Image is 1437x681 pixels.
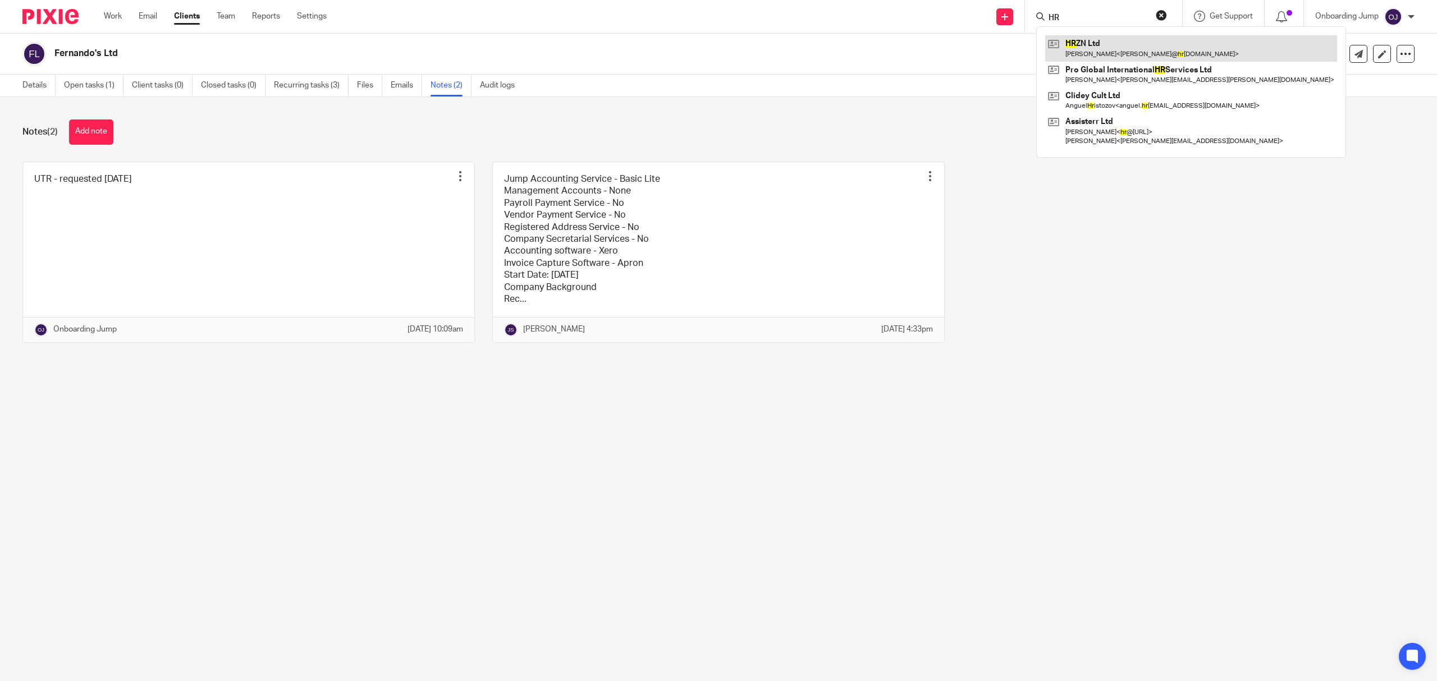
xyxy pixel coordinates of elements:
[1047,13,1148,24] input: Search
[480,75,523,96] a: Audit logs
[22,126,58,138] h1: Notes
[1210,12,1253,20] span: Get Support
[504,323,518,337] img: svg%3E
[104,11,122,22] a: Work
[217,11,235,22] a: Team
[523,324,585,335] p: [PERSON_NAME]
[54,48,1020,59] h2: Fernando's Ltd
[431,75,472,96] a: Notes (2)
[357,75,382,96] a: Files
[22,75,56,96] a: Details
[47,127,58,136] span: (2)
[22,42,46,66] img: svg%3E
[132,75,193,96] a: Client tasks (0)
[139,11,157,22] a: Email
[34,323,48,337] img: svg%3E
[391,75,422,96] a: Emails
[408,324,463,335] p: [DATE] 10:09am
[201,75,266,96] a: Closed tasks (0)
[881,324,933,335] p: [DATE] 4:33pm
[64,75,123,96] a: Open tasks (1)
[174,11,200,22] a: Clients
[22,9,79,24] img: Pixie
[69,119,113,145] button: Add note
[252,11,280,22] a: Reports
[1315,11,1379,22] p: Onboarding Jump
[274,75,349,96] a: Recurring tasks (3)
[1384,8,1402,26] img: svg%3E
[1156,10,1167,21] button: Clear
[297,11,327,22] a: Settings
[53,324,117,335] p: Onboarding Jump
